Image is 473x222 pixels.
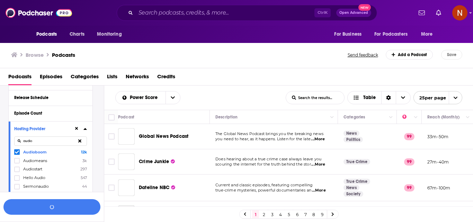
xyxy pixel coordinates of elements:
[118,205,135,222] a: Stuff You Should Know
[117,5,377,21] div: Search podcasts, credits, & more...
[370,28,418,41] button: open menu
[40,71,62,85] a: Episodes
[343,179,370,184] a: True Crime
[23,158,47,163] span: Audiomeans
[311,162,325,167] span: ...More
[302,210,309,219] a: 7
[343,185,359,190] a: News
[269,210,276,219] a: 3
[139,184,175,191] a: Dateline NBC
[115,91,180,104] h2: Choose List sort
[319,210,325,219] a: 9
[23,184,49,189] span: Sermonaudio
[36,29,57,39] span: Podcasts
[414,92,446,103] span: 25 per page
[334,29,362,39] span: For Business
[402,113,412,121] div: Power Score
[260,210,267,219] a: 2
[118,179,135,196] a: Dateline NBC
[386,50,433,60] a: Add a Podcast
[107,71,117,85] span: Lists
[92,28,131,41] button: open menu
[452,5,467,20] button: Show profile menu
[14,126,69,131] div: Hosting Provider
[343,159,370,165] a: True Crime
[215,206,311,211] span: If you've ever wanted to know about champagne,
[14,124,74,133] button: Hosting Provider
[215,162,311,167] span: scouring the internet for the truth behind the stor
[452,5,467,20] span: Logged in as AdelNBM
[381,91,396,104] div: Sort Direction
[215,157,321,161] span: Does hearing about a true crime case always leave you
[26,52,44,58] h3: Browse
[70,29,84,39] span: Charts
[358,4,371,11] span: New
[413,91,462,104] button: open menu
[412,113,420,122] button: Column Actions
[80,167,87,171] span: 297
[421,29,433,39] span: More
[387,113,395,122] button: Column Actions
[126,71,149,85] a: Networks
[14,95,82,100] div: Release Schedule
[82,184,87,189] span: 44
[215,183,313,187] span: Current and classic episodes, featuring compelling
[14,111,82,116] div: Episode Count
[416,7,428,19] a: Show notifications dropdown
[23,167,42,171] span: Audiostart
[14,136,87,146] input: Search Hosting Provider...
[6,6,72,19] img: Podchaser - Follow, Share and Rate Podcasts
[118,113,134,121] div: Podcast
[294,210,301,219] a: 6
[336,9,371,17] button: Open AdvancedNew
[139,133,188,140] a: Global News Podcast
[343,137,363,142] a: Politics
[97,29,122,39] span: Monitoring
[166,91,180,104] button: open menu
[329,28,370,41] button: open menu
[404,133,414,140] p: 99
[71,71,99,85] a: Categories
[23,150,47,154] span: Audioboom
[8,71,32,85] a: Podcasts
[139,185,169,190] span: Dateline NBC
[347,91,411,104] button: Choose View
[108,133,115,140] span: Toggle select row
[139,133,188,139] span: Global News Podcast
[339,11,368,15] span: Open Advanced
[374,29,408,39] span: For Podcasters
[23,175,45,180] span: Hello Audio
[215,188,311,193] span: true-crime mysteries, powerful documentaries an
[343,191,363,197] a: Society
[116,95,166,100] button: open menu
[312,188,326,193] span: ...More
[65,28,89,41] a: Charts
[363,95,376,100] span: Table
[118,153,135,170] a: Crime Junkie
[433,7,444,19] a: Show notifications dropdown
[346,52,380,58] button: Send feedback
[32,28,66,41] button: open menu
[82,158,87,163] span: 3k
[310,210,317,219] a: 8
[108,185,115,191] span: Toggle select row
[285,210,292,219] a: 5
[427,159,449,165] p: 27m-40m
[328,113,336,122] button: Column Actions
[427,185,450,191] p: 67m-100m
[157,71,175,85] a: Credits
[136,7,314,18] input: Search podcasts, credits, & more...
[215,131,323,136] span: The Global News Podcast brings you the breaking news
[464,113,472,122] button: Column Actions
[14,109,87,117] button: Episode Count
[343,131,359,136] a: News
[452,5,467,20] img: User Profile
[81,150,87,154] span: 12k
[108,159,115,165] span: Toggle select row
[118,128,135,145] a: Global News Podcast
